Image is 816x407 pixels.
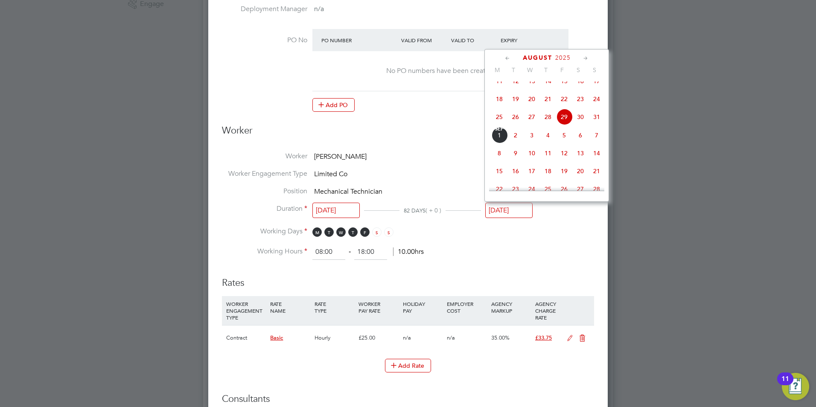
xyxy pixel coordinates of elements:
[314,170,347,178] span: Limited Co
[489,66,505,74] span: M
[222,393,594,405] h3: Consultants
[572,73,589,89] span: 16
[347,247,353,256] span: ‐
[403,334,411,341] span: n/a
[312,203,360,218] input: Select one
[319,32,399,48] div: PO Number
[524,127,540,143] span: 3
[312,326,356,350] div: Hourly
[485,203,533,218] input: Select one
[312,98,355,112] button: Add PO
[589,163,605,179] span: 21
[781,379,789,390] div: 11
[491,145,507,161] span: 8
[507,91,524,107] span: 19
[589,145,605,161] span: 14
[222,152,307,161] label: Worker
[572,109,589,125] span: 30
[589,127,605,143] span: 7
[572,127,589,143] span: 6
[222,36,307,45] label: PO No
[348,227,358,237] span: T
[384,227,393,237] span: S
[224,296,268,325] div: WORKER ENGAGEMENT TYPE
[314,187,382,196] span: Mechanical Technician
[556,145,572,161] span: 12
[336,227,346,237] span: W
[314,5,324,13] span: n/a
[222,268,594,289] h3: Rates
[354,244,387,260] input: 17:00
[393,247,424,256] span: 10.00hrs
[224,326,268,350] div: Contract
[491,334,510,341] span: 35.00%
[491,73,507,89] span: 11
[505,66,522,74] span: T
[540,145,556,161] span: 11
[524,109,540,125] span: 27
[540,163,556,179] span: 18
[372,227,382,237] span: S
[524,91,540,107] span: 20
[222,5,307,14] label: Deployment Manager
[540,109,556,125] span: 28
[554,66,570,74] span: F
[572,145,589,161] span: 13
[491,181,507,197] span: 22
[540,127,556,143] span: 4
[556,127,572,143] span: 5
[445,296,489,318] div: EMPLOYER COST
[555,54,571,61] span: 2025
[540,91,556,107] span: 21
[222,227,307,236] label: Working Days
[498,32,548,48] div: Expiry
[572,91,589,107] span: 23
[589,109,605,125] span: 31
[399,32,449,48] div: Valid From
[489,296,533,318] div: AGENCY MARKUP
[491,127,507,143] span: 1
[507,181,524,197] span: 23
[321,67,560,76] div: No PO numbers have been created.
[491,163,507,179] span: 15
[312,296,356,318] div: RATE TYPE
[401,296,445,318] div: HOLIDAY PAY
[570,66,586,74] span: S
[507,145,524,161] span: 9
[449,32,499,48] div: Valid To
[589,73,605,89] span: 17
[507,163,524,179] span: 16
[507,109,524,125] span: 26
[522,66,538,74] span: W
[586,66,603,74] span: S
[385,359,431,372] button: Add Rate
[782,373,809,400] button: Open Resource Center, 11 new notifications
[312,244,345,260] input: 08:00
[524,181,540,197] span: 24
[324,227,334,237] span: T
[404,207,425,214] span: 82 DAYS
[268,296,312,318] div: RATE NAME
[356,326,400,350] div: £25.00
[572,181,589,197] span: 27
[556,109,572,125] span: 29
[507,127,524,143] span: 2
[491,91,507,107] span: 18
[425,206,441,214] span: ( + 0 )
[538,66,554,74] span: T
[222,169,307,178] label: Worker Engagement Type
[572,163,589,179] span: 20
[540,181,556,197] span: 25
[314,152,367,161] span: [PERSON_NAME]
[356,296,400,318] div: WORKER PAY RATE
[222,125,594,144] h3: Worker
[556,73,572,89] span: 15
[360,227,370,237] span: F
[556,181,572,197] span: 26
[524,145,540,161] span: 10
[222,247,307,256] label: Working Hours
[523,54,552,61] span: August
[222,204,307,213] label: Duration
[556,91,572,107] span: 22
[535,334,552,341] span: £33.75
